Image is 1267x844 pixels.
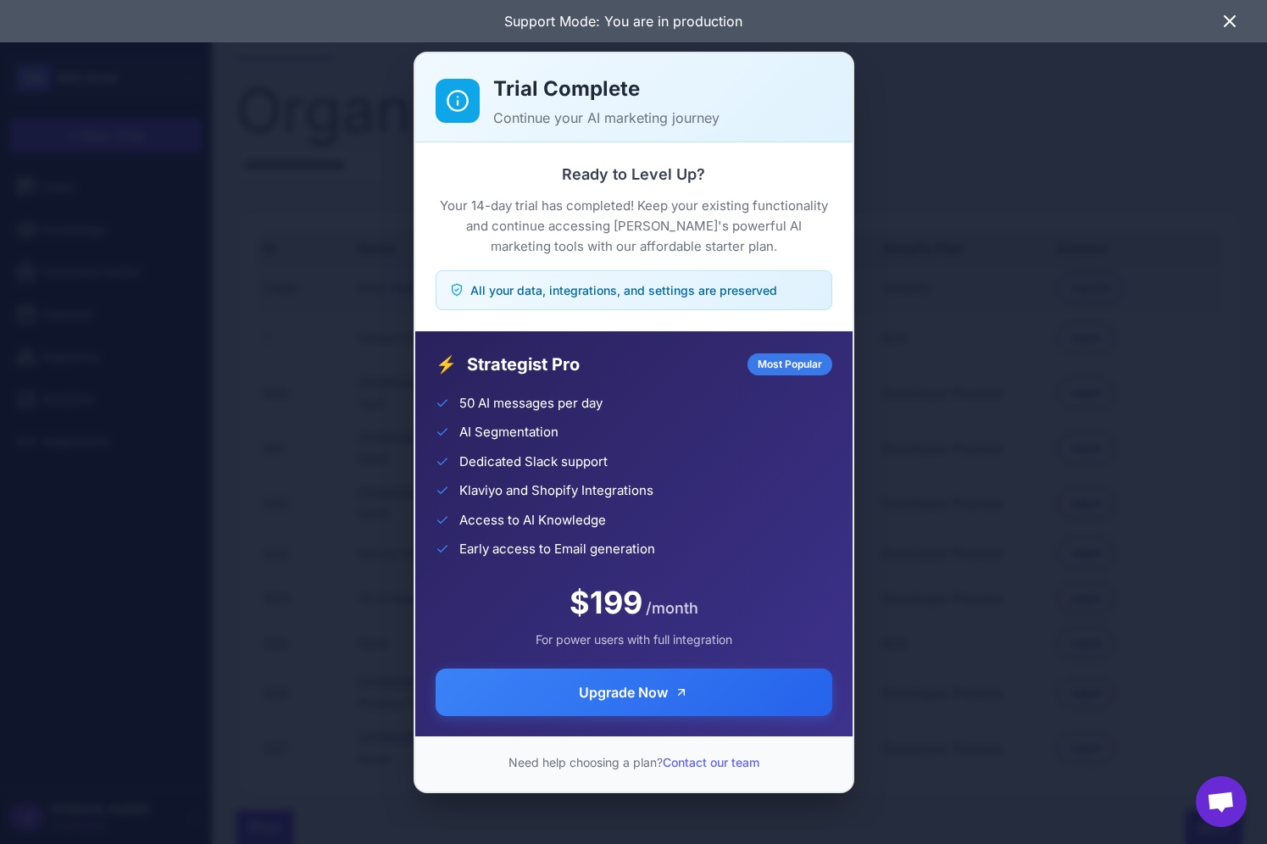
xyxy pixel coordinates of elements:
[459,423,558,442] span: AI Segmentation
[436,630,832,648] div: For power users with full integration
[459,394,603,414] span: 50 AI messages per day
[579,682,668,702] span: Upgrade Now
[747,353,832,375] div: Most Popular
[436,196,832,257] p: Your 14-day trial has completed! Keep your existing functionality and continue accessing [PERSON_...
[459,453,608,472] span: Dedicated Slack support
[570,580,642,625] span: $199
[493,74,832,104] h2: Trial Complete
[470,281,777,299] span: All your data, integrations, and settings are preserved
[663,755,759,769] a: Contact our team
[436,753,832,771] p: Need help choosing a plan?
[646,597,698,619] span: /month
[493,108,832,128] p: Continue your AI marketing journey
[436,352,457,377] span: ⚡
[1196,776,1247,827] a: Open chat
[467,352,737,377] span: Strategist Pro
[436,669,832,716] button: Upgrade Now
[436,163,832,186] h3: Ready to Level Up?
[459,540,655,559] span: Early access to Email generation
[459,481,653,501] span: Klaviyo and Shopify Integrations
[459,511,606,530] span: Access to AI Knowledge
